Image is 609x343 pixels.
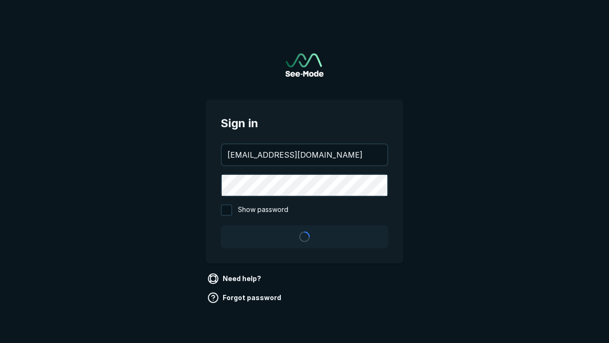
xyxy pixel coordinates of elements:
a: Forgot password [206,290,285,305]
a: Go to sign in [285,53,324,77]
span: Show password [238,204,288,216]
img: See-Mode Logo [285,53,324,77]
a: Need help? [206,271,265,286]
span: Sign in [221,115,388,132]
input: your@email.com [222,144,387,165]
